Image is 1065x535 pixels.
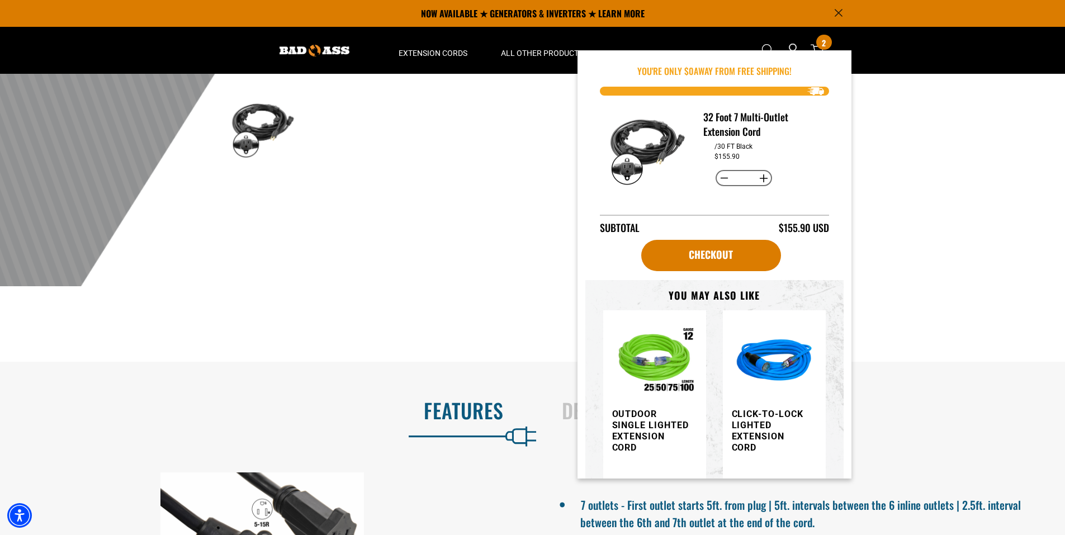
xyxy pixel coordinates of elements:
[822,39,826,47] span: 2
[689,64,694,78] span: 0
[230,95,295,160] img: black
[600,220,640,235] div: Subtotal
[23,399,504,422] h2: Features
[641,240,781,271] a: cart
[612,409,690,453] h3: Outdoor Single Lighted Extension Cord
[280,45,349,56] img: Bad Ass Extension Cords
[714,153,740,160] dd: $155.90
[399,48,467,58] span: Extension Cords
[608,109,687,188] img: black
[779,220,829,235] div: $155.90 USD
[732,319,817,404] img: blue
[484,27,600,74] summary: All Other Products
[808,44,826,57] a: cart
[759,41,777,59] summary: Search
[603,289,826,302] h3: You may also like
[580,494,1026,531] li: 7 outlets - First outlet starts 5ft. from plug | 5ft. intervals between the 6 inline outlets | 2....
[732,409,810,453] h3: Click-to-Lock Lighted Extension Cord
[714,143,752,150] dd: /30 FT Black
[703,110,820,139] h3: 32 Foot 7 Multi-Outlet Extension Cord
[600,64,829,78] p: You're Only $ away from free shipping!
[578,50,851,479] div: Item added to your cart
[733,169,755,188] input: Quantity for 32 Foot 7 Multi-Outlet Extension Cord
[612,319,697,404] img: Outdoor Single Lighted Extension Cord
[7,503,32,528] div: Accessibility Menu
[617,48,650,58] span: Apparel
[732,319,810,505] a: blue Click-to-Lock Lighted Extension Cord
[501,48,583,58] span: All Other Products
[784,27,802,74] a: Open this option
[382,27,484,74] summary: Extension Cords
[562,399,1042,422] h2: Details & Specs
[600,27,667,74] summary: Apparel
[612,319,690,505] a: Outdoor Single Lighted Extension Cord Outdoor Single Lighted Extension Cord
